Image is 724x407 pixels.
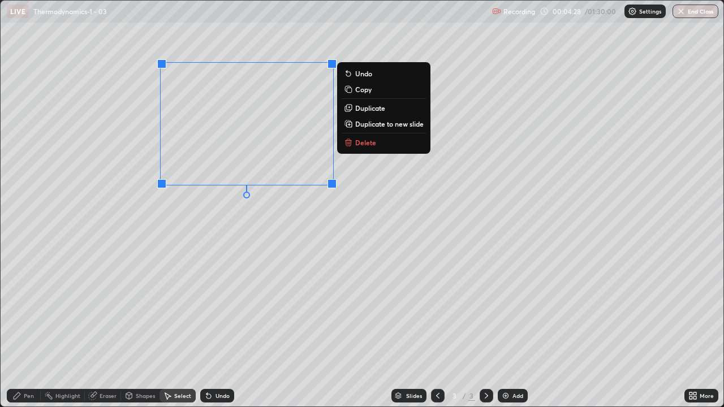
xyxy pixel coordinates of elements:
div: Eraser [100,393,117,399]
button: Delete [342,136,426,149]
p: Copy [355,85,372,94]
button: Duplicate [342,101,426,115]
div: 3 [449,392,460,399]
img: add-slide-button [501,391,510,400]
div: Shapes [136,393,155,399]
div: / [463,392,466,399]
p: Delete [355,138,376,147]
div: Select [174,393,191,399]
img: recording.375f2c34.svg [492,7,501,16]
div: Slides [406,393,422,399]
p: LIVE [10,7,25,16]
p: Duplicate to new slide [355,119,424,128]
p: Duplicate [355,103,385,112]
p: Undo [355,69,372,78]
div: 3 [468,391,475,401]
p: Thermodynamics-1 - 03 [33,7,107,16]
p: Recording [503,7,535,16]
button: Undo [342,67,426,80]
div: Highlight [55,393,80,399]
img: end-class-cross [676,7,686,16]
div: Pen [24,393,34,399]
p: Settings [639,8,661,14]
button: Copy [342,83,426,96]
div: Undo [216,393,230,399]
button: End Class [673,5,718,18]
div: More [700,393,714,399]
div: Add [512,393,523,399]
img: class-settings-icons [628,7,637,16]
button: Duplicate to new slide [342,117,426,131]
